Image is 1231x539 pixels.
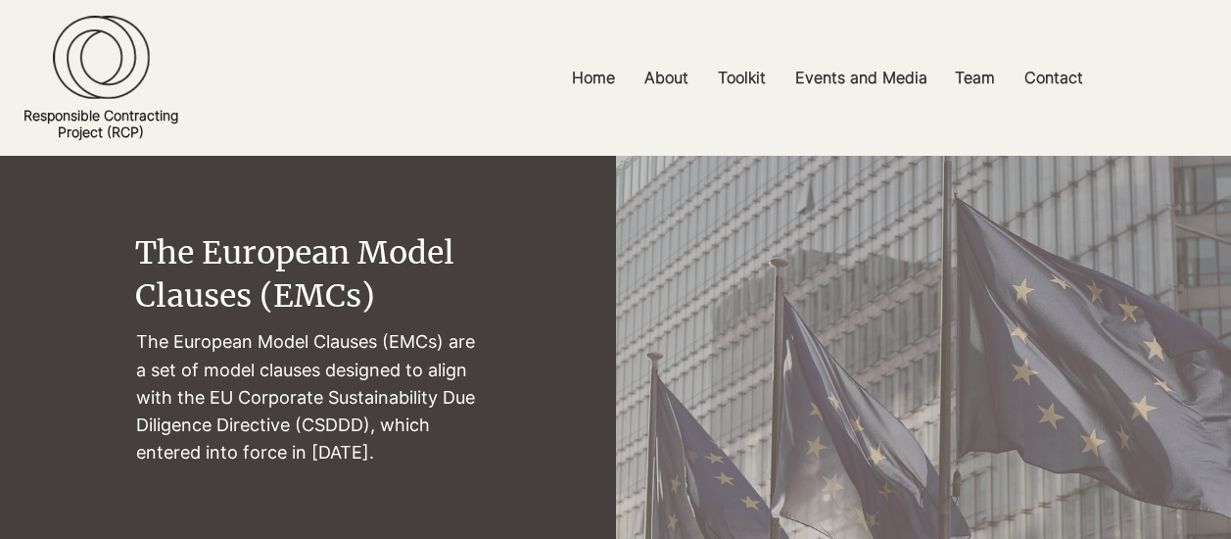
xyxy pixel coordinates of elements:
a: Events and Media [781,56,940,100]
a: Toolkit [703,56,781,100]
a: Responsible ContractingProject (RCP) [24,107,178,140]
span: The European Model Clauses (EMCs) [135,233,454,317]
a: About [630,56,703,100]
a: Contact [1010,56,1098,100]
p: Contact [1015,56,1093,100]
p: Toolkit [708,56,776,100]
p: About [635,56,698,100]
a: Team [940,56,1010,100]
a: Home [557,56,630,100]
p: Team [945,56,1005,100]
p: Home [562,56,625,100]
p: The European Model Clauses (EMCs) are a set of model clauses designed to align with the EU Corpor... [136,328,481,465]
p: Events and Media [785,56,937,100]
nav: Site [424,56,1231,100]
